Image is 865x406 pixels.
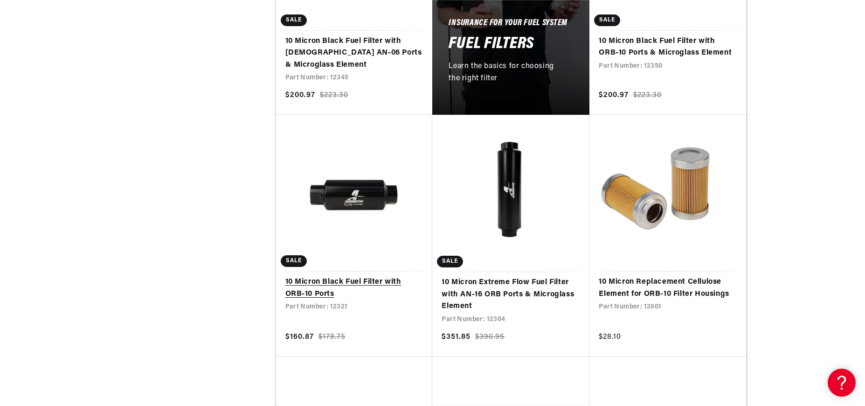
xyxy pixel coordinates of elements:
[449,61,563,84] p: Learn the basics for choosing the right filter
[599,35,737,59] a: 10 Micron Black Fuel Filter with ORB-10 Ports & Microglass Element
[449,37,534,52] h2: Fuel Filters
[285,35,423,71] a: 10 Micron Black Fuel Filter with [DEMOGRAPHIC_DATA] AN-06 Ports & Microglass Element
[599,276,737,300] a: 10 Micron Replacement Cellulose Element for ORB-10 Filter Housings
[442,277,580,313] a: 10 Micron Extreme Flow Fuel Filter with AN-16 ORB Ports & Microglass Element
[285,276,423,300] a: 10 Micron Black Fuel Filter with ORB-10 Ports
[449,20,567,28] h5: Insurance For Your Fuel System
